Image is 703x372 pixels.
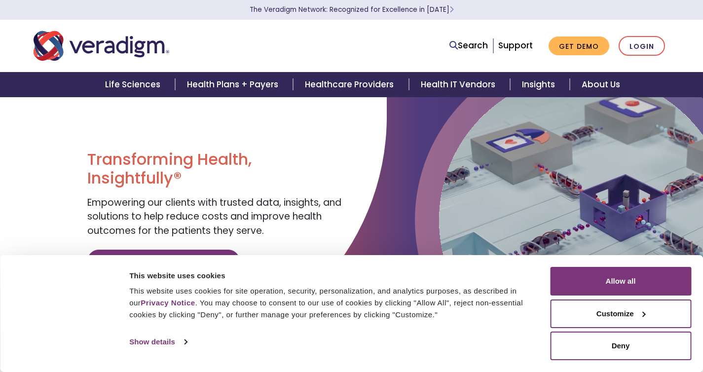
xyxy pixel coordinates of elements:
a: Healthcare Providers [293,72,408,97]
button: Customize [550,299,691,328]
div: This website uses cookies [129,270,539,282]
a: Support [498,39,533,51]
h1: Transforming Health, Insightfully® [87,150,344,188]
a: Health Plans + Payers [175,72,293,97]
a: Login [619,36,665,56]
span: Learn More [449,5,454,14]
a: Privacy Notice [141,298,195,307]
a: The Veradigm Network: Recognized for Excellence in [DATE]Learn More [250,5,454,14]
a: About Us [570,72,632,97]
a: Show details [129,335,186,349]
a: Get Demo [549,37,609,56]
a: Health IT Vendors [409,72,510,97]
a: Discover Veradigm's Value [87,250,240,272]
a: Search [449,39,488,52]
button: Allow all [550,267,691,296]
div: This website uses cookies for site operation, security, personalization, and analytics purposes, ... [129,285,539,321]
img: Veradigm logo [34,30,169,62]
a: Insights [510,72,570,97]
button: Deny [550,332,691,360]
a: Life Sciences [93,72,175,97]
span: Empowering our clients with trusted data, insights, and solutions to help reduce costs and improv... [87,196,341,237]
